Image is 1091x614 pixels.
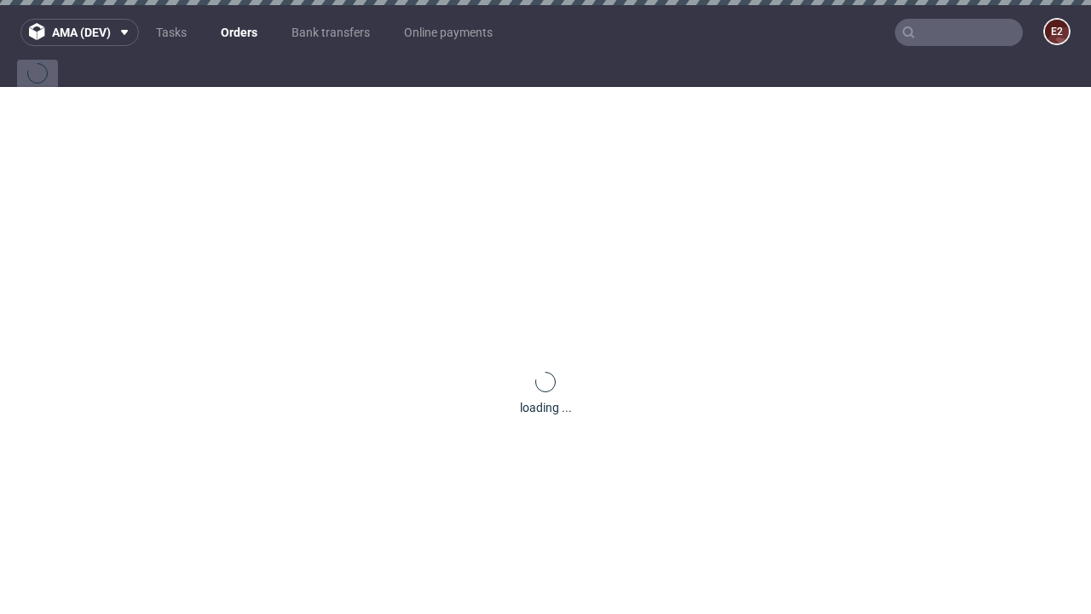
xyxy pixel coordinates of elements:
span: ama (dev) [52,26,111,38]
button: ama (dev) [20,19,139,46]
a: Bank transfers [281,19,380,46]
a: Orders [211,19,268,46]
div: loading ... [520,399,572,416]
figcaption: e2 [1045,20,1069,43]
a: Online payments [394,19,503,46]
a: Tasks [146,19,197,46]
